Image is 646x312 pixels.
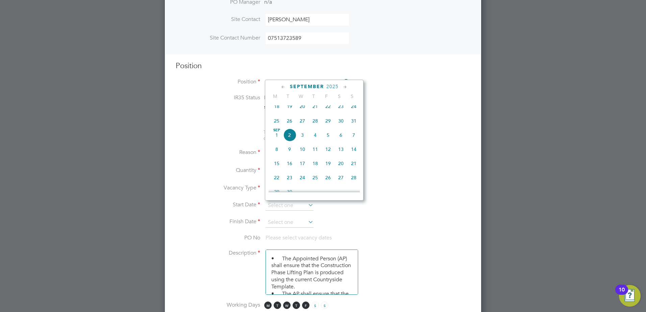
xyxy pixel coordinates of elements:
[283,114,296,127] span: 26
[296,100,309,113] span: 20
[334,171,347,184] span: 27
[333,93,346,99] span: S
[296,171,309,184] span: 24
[264,94,291,101] span: Inside IR35
[321,302,328,309] span: S
[266,77,349,87] input: Search for...
[347,100,360,113] span: 24
[307,93,320,99] span: T
[283,129,296,141] span: 2
[309,157,322,170] span: 18
[296,157,309,170] span: 17
[347,157,360,170] span: 21
[264,105,326,110] strong: Status Determination Statement
[176,201,260,208] label: Start Date
[322,171,334,184] span: 26
[347,171,360,184] span: 28
[322,100,334,113] span: 22
[269,93,281,99] span: M
[270,185,283,198] span: 29
[347,129,360,141] span: 7
[322,129,334,141] span: 5
[176,94,260,101] label: IR35 Status
[293,302,300,309] span: T
[347,143,360,156] span: 14
[283,100,296,113] span: 19
[283,185,296,198] span: 30
[270,157,283,170] span: 15
[266,201,314,211] input: Select one
[176,218,260,225] label: Finish Date
[270,171,283,184] span: 22
[176,250,260,257] label: Description
[176,34,260,42] label: Site Contact Number
[322,143,334,156] span: 12
[176,149,260,156] label: Reason
[283,302,291,309] span: W
[326,84,339,89] span: 2025
[296,114,309,127] span: 27
[290,84,324,89] span: September
[312,302,319,309] span: S
[334,143,347,156] span: 13
[322,157,334,170] span: 19
[270,114,283,127] span: 25
[309,114,322,127] span: 28
[264,129,355,141] span: The status determination for this position can be updated after creating the vacancy
[266,217,314,228] input: Select one
[296,143,309,156] span: 10
[296,129,309,141] span: 3
[309,129,322,141] span: 4
[270,129,283,132] span: Sep
[302,302,309,309] span: F
[309,143,322,156] span: 11
[322,114,334,127] span: 29
[176,302,260,309] label: Working Days
[334,114,347,127] span: 30
[176,16,260,23] label: Site Contact
[176,234,260,241] label: PO No
[283,157,296,170] span: 16
[270,129,283,141] span: 1
[270,100,283,113] span: 18
[309,100,322,113] span: 21
[309,171,322,184] span: 25
[283,143,296,156] span: 9
[334,129,347,141] span: 6
[176,78,260,85] label: Position
[176,167,260,174] label: Quantity
[619,285,641,307] button: Open Resource Center, 10 new notifications
[270,143,283,156] span: 8
[176,61,470,71] h3: Position
[294,93,307,99] span: W
[334,100,347,113] span: 23
[346,93,358,99] span: S
[334,157,347,170] span: 20
[283,171,296,184] span: 23
[281,93,294,99] span: T
[266,234,332,241] span: Please select vacancy dates
[264,302,272,309] span: M
[619,290,625,298] div: 10
[274,302,281,309] span: T
[347,114,360,127] span: 31
[320,93,333,99] span: F
[176,184,260,191] label: Vacancy Type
